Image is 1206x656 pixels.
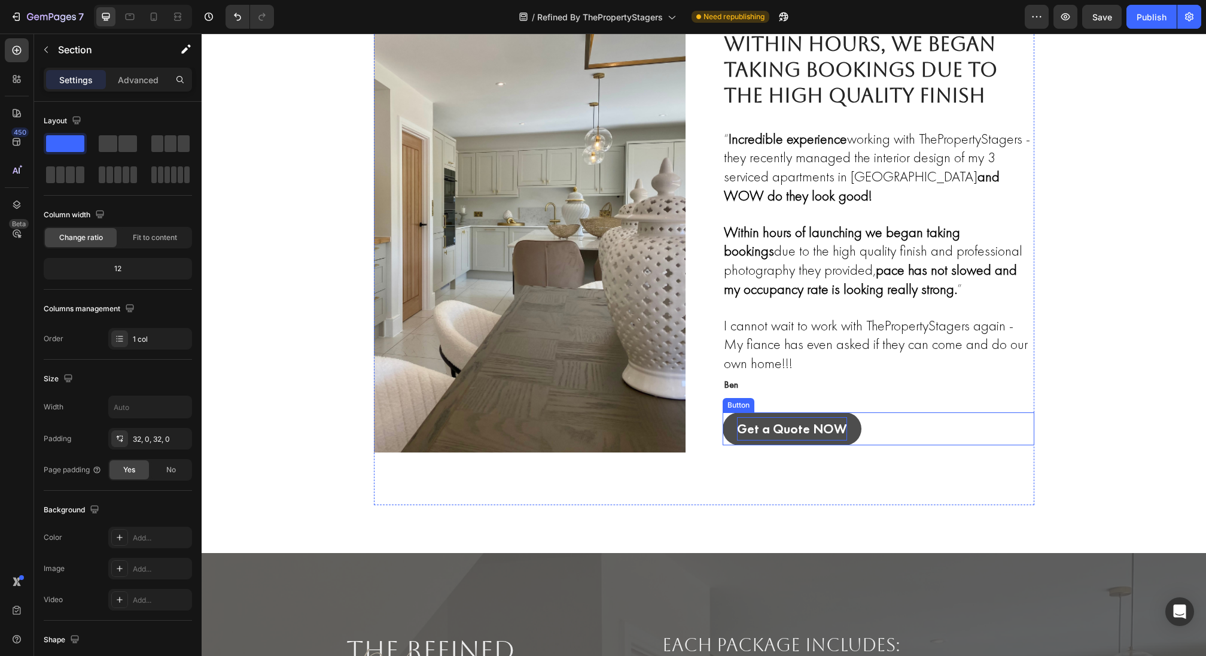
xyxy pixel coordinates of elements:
div: Width [44,402,63,412]
div: Shape [44,632,82,648]
p: 7 [78,10,84,24]
h2: Each package includes: [459,599,861,624]
button: 7 [5,5,89,29]
div: Column width [44,207,107,223]
span: Change ratio [59,232,103,243]
p: Get a Quote NOW [535,384,645,408]
div: 12 [46,260,190,277]
span: No [166,464,176,475]
div: Video [44,594,63,605]
span: I cannot wait to work with ThePropertyStagers again - My fiance has even asked if they can come a... [522,283,826,339]
span: Fit to content [133,232,177,243]
div: Button [523,366,550,377]
span: working with ThePropertyStagers - they recently managed the interior design of my 3 serviced apar... [522,96,829,171]
span: due to the high quality finish and professional photography they provided, [522,189,821,265]
span: Need republishing [703,11,765,22]
div: 32, 0, 32, 0 [133,434,189,445]
input: Auto [109,396,191,418]
p: Settings [59,74,93,86]
div: Columns management [44,301,137,317]
div: Beta [9,219,29,229]
span: ” [756,246,760,265]
span: “ [522,96,527,114]
h2: the refined [144,599,431,635]
strong: pace has not slowed and my occupancy rate is looking really strong. [522,227,815,265]
div: Image [44,563,65,574]
div: Order [44,333,63,344]
button: Publish [1126,5,1177,29]
div: Color [44,532,62,543]
div: Size [44,371,75,387]
div: Padding [44,433,71,444]
span: Refined By ThePropertyStagers [537,11,663,23]
button: Save [1082,5,1122,29]
div: Background [44,502,102,518]
div: Publish [1137,11,1167,23]
div: Page padding [44,464,102,475]
div: 450 [11,127,29,137]
span: Yes [123,464,135,475]
div: 1 col [133,334,189,345]
div: Add... [133,595,189,606]
strong: Within hours of launching we began taking bookings [522,189,759,227]
span: / [532,11,535,23]
p: Advanced [118,74,159,86]
span: Save [1092,12,1112,22]
strong: and WOW do they look good! [522,133,798,171]
strong: Ben [522,345,537,357]
div: Layout [44,113,84,129]
div: Add... [133,533,189,543]
div: Add... [133,564,189,575]
p: Section [58,42,156,57]
div: Open Intercom Messenger [1165,597,1194,626]
iframe: Design area [202,34,1206,656]
div: Undo/Redo [226,5,274,29]
strong: Incredible experience [527,96,645,114]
